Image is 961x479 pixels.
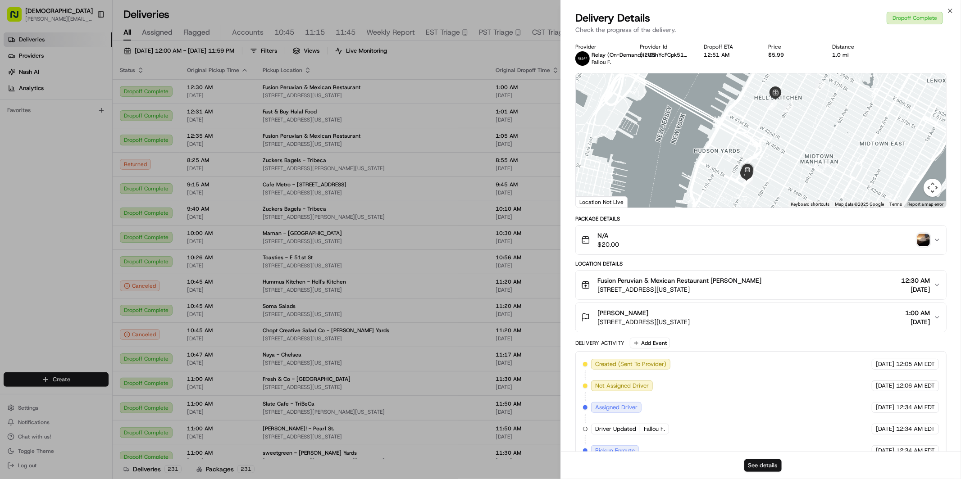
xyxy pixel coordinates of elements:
span: [DATE] [876,382,894,390]
span: $20.00 [597,240,619,249]
span: Driver Updated [595,425,636,433]
span: 12:30 AM [901,276,930,285]
a: 📗Knowledge Base [5,127,73,143]
span: API Documentation [85,131,145,140]
a: Terms [889,202,902,207]
span: Assigned Driver [595,403,638,411]
div: 💻 [76,131,83,139]
div: Price [768,43,818,50]
div: 1.0 mi [833,51,883,59]
img: relay_logo_black.png [575,51,590,66]
a: 💻API Documentation [73,127,148,143]
a: Open this area in Google Maps (opens a new window) [578,196,608,208]
div: $5.99 [768,51,818,59]
div: Distance [833,43,883,50]
div: Provider [575,43,625,50]
p: Welcome 👋 [9,36,164,50]
span: Fusion Peruvian & Mexican Restaurant [PERSON_NAME] [597,276,761,285]
div: 3 [767,100,777,110]
a: Powered byPylon [64,152,109,159]
button: Map camera controls [924,179,942,197]
button: Add Event [630,338,670,348]
span: 12:34 AM EDT [896,403,935,411]
img: Google [578,196,608,208]
span: Not Assigned Driver [595,382,649,390]
span: [DATE] [876,425,894,433]
span: [STREET_ADDRESS][US_STATE] [597,317,690,326]
span: Knowledge Base [18,131,69,140]
img: Nash [9,9,27,27]
div: 12:51 AM [704,51,754,59]
span: 12:06 AM EDT [896,382,935,390]
span: [STREET_ADDRESS][US_STATE] [597,285,761,294]
div: Start new chat [31,86,148,95]
img: 1736555255976-a54dd68f-1ca7-489b-9aae-adbdc363a1c4 [9,86,25,102]
span: [DATE] [905,317,930,326]
span: Pylon [90,153,109,159]
span: 12:34 AM EDT [896,425,935,433]
button: [PERSON_NAME][STREET_ADDRESS][US_STATE]1:00 AM[DATE] [576,303,946,332]
span: [DATE] [901,285,930,294]
button: Start new chat [153,89,164,99]
span: Fallou F. [644,425,665,433]
div: 1 [815,81,825,90]
button: Fusion Peruvian & Mexican Restaurant [PERSON_NAME][STREET_ADDRESS][US_STATE]12:30 AM[DATE] [576,271,946,299]
span: 12:34 AM EDT [896,447,935,455]
div: 📗 [9,131,16,139]
div: Dropoff ETA [704,43,754,50]
input: Clear [23,58,149,68]
span: [PERSON_NAME] [597,308,648,317]
button: N/A$20.00photo_proof_of_delivery image [576,226,946,254]
span: 12:05 AM EDT [896,360,935,368]
div: We're available if you need us! [31,95,114,102]
div: Location Details [575,260,947,267]
div: Provider Id [640,43,690,50]
span: N/A [597,231,619,240]
button: See details [744,459,782,472]
span: [DATE] [876,403,894,411]
span: [DATE] [876,447,894,455]
div: Location Not Live [576,196,628,208]
button: ci2U5hYcFCpk514ZpyJooofq [640,51,690,59]
span: Created (Sent To Provider) [595,360,666,368]
span: Pickup Enroute [595,447,635,455]
span: Delivery Details [575,11,650,25]
span: Map data ©2025 Google [835,202,884,207]
span: Relay (On-Demand) - SB [592,51,656,59]
span: [DATE] [876,360,894,368]
button: Keyboard shortcuts [791,201,829,208]
a: Report a map error [907,202,943,207]
div: Delivery Activity [575,339,624,347]
div: 4 [783,103,793,113]
img: photo_proof_of_delivery image [917,234,930,246]
span: Fallou F. [592,59,611,66]
span: 1:00 AM [905,308,930,317]
p: Check the progress of the delivery. [575,25,947,34]
div: Package Details [575,215,947,222]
